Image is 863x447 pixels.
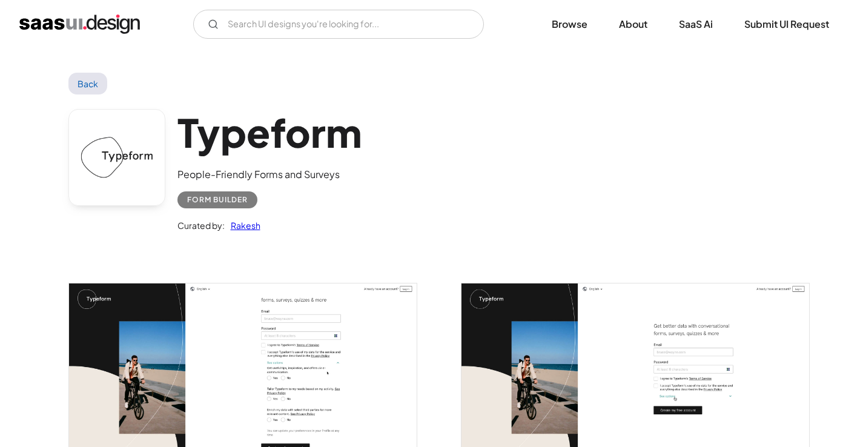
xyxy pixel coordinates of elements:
[187,193,248,207] div: Form Builder
[604,11,662,38] a: About
[177,218,225,233] div: Curated by:
[19,15,140,34] a: home
[664,11,727,38] a: SaaS Ai
[537,11,602,38] a: Browse
[225,218,260,233] a: Rakesh
[730,11,844,38] a: Submit UI Request
[177,167,362,182] div: People-Friendly Forms and Surveys
[193,10,484,39] form: Email Form
[177,109,362,156] h1: Typeform
[193,10,484,39] input: Search UI designs you're looking for...
[68,73,108,94] a: Back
